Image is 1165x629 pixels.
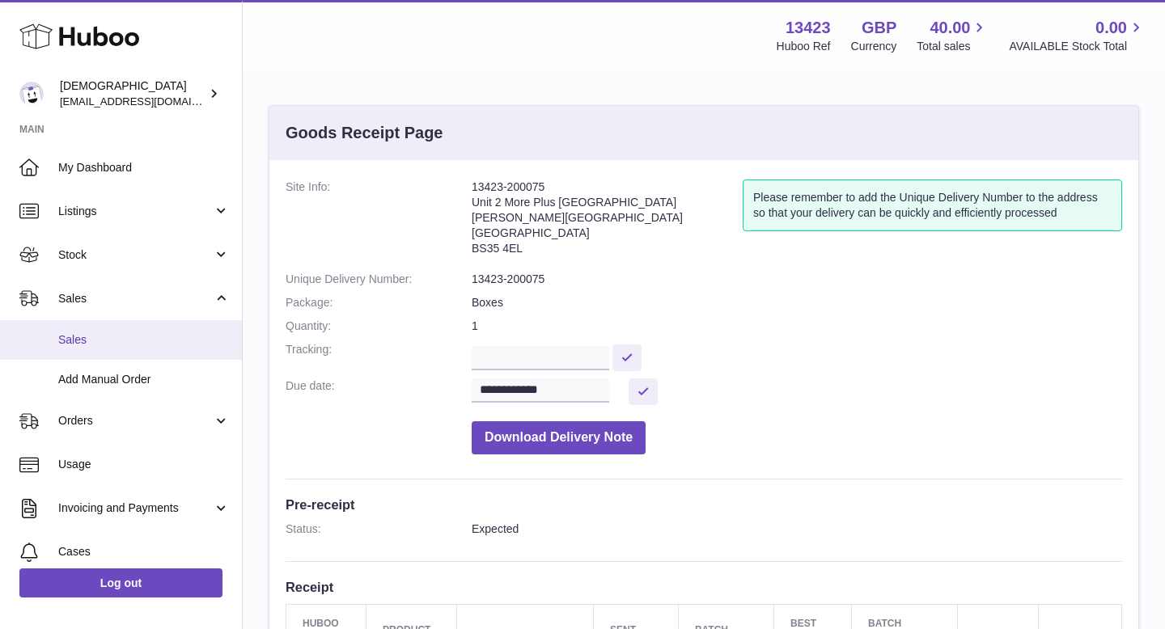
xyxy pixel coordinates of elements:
dt: Status: [286,521,472,537]
span: Sales [58,332,230,348]
dt: Quantity: [286,319,472,334]
span: Total sales [917,39,989,54]
div: Huboo Ref [777,39,831,54]
span: Cases [58,544,230,559]
span: Usage [58,457,230,472]
dt: Site Info: [286,179,472,264]
h3: Receipt [286,578,1122,596]
button: Download Delivery Note [472,421,646,454]
img: olgazyuz@outlook.com [19,82,44,106]
address: 13423-200075 Unit 2 More Plus [GEOGRAPHIC_DATA] [PERSON_NAME][GEOGRAPHIC_DATA] [GEOGRAPHIC_DATA] ... [472,179,743,264]
dt: Unique Delivery Number: [286,272,472,287]
span: Sales [58,291,213,306]
dd: 13423-200075 [472,272,1122,287]
a: 0.00 AVAILABLE Stock Total [1009,17,1146,54]
dd: 1 [472,319,1122,334]
span: Stock [58,247,213,263]
span: Invoicing and Payments [58,500,213,516]
span: My Dashboard [58,160,230,175]
a: Log out [19,568,222,597]
span: 0.00 [1095,17,1127,39]
span: 40.00 [930,17,970,39]
span: Listings [58,204,213,219]
div: Please remember to add the Unique Delivery Number to the address so that your delivery can be qui... [743,179,1122,231]
dd: Expected [472,521,1122,537]
span: Orders [58,413,213,428]
span: AVAILABLE Stock Total [1009,39,1146,54]
a: 40.00 Total sales [917,17,989,54]
strong: 13423 [786,17,831,39]
h3: Goods Receipt Page [286,122,443,144]
h3: Pre-receipt [286,496,1122,513]
dt: Due date: [286,378,472,405]
div: Currency [851,39,897,54]
strong: GBP [862,17,896,39]
div: [DEMOGRAPHIC_DATA] [60,78,205,109]
span: Add Manual Order [58,372,230,387]
dd: Boxes [472,295,1122,310]
dt: Tracking: [286,342,472,370]
dt: Package: [286,295,472,310]
span: [EMAIL_ADDRESS][DOMAIN_NAME] [60,95,238,108]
